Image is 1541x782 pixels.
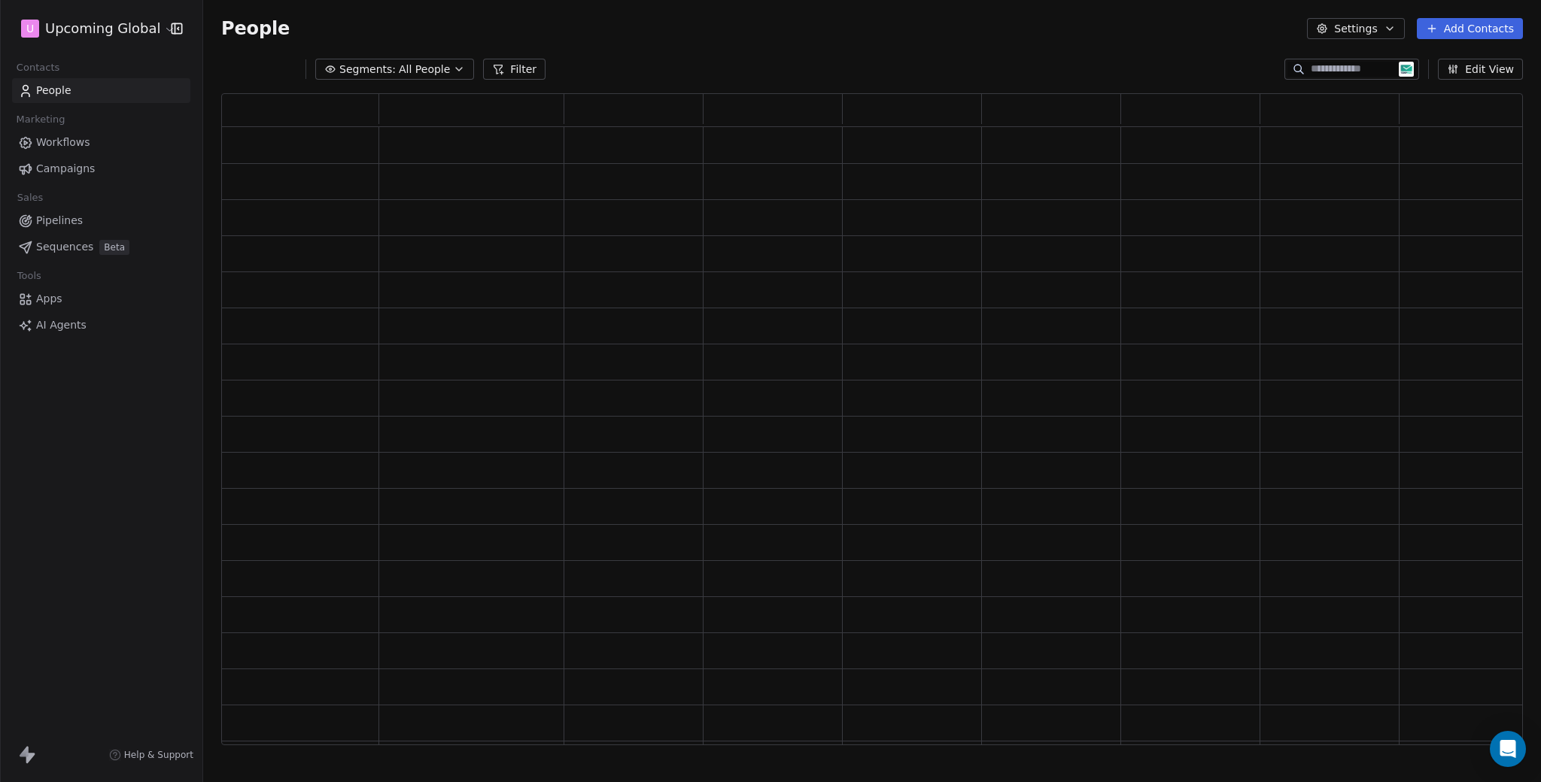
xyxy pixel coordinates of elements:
[109,749,193,761] a: Help & Support
[124,749,193,761] span: Help & Support
[12,313,190,338] a: AI Agents
[12,208,190,233] a: Pipelines
[221,17,290,40] span: People
[45,19,160,38] span: Upcoming Global
[1417,18,1523,39] button: Add Contacts
[12,235,190,259] a: SequencesBeta
[36,317,87,333] span: AI Agents
[12,156,190,181] a: Campaigns
[10,108,71,131] span: Marketing
[36,239,93,255] span: Sequences
[1307,18,1404,39] button: Settings
[12,78,190,103] a: People
[26,21,34,36] span: U
[11,265,47,287] span: Tools
[36,135,90,150] span: Workflows
[10,56,66,79] span: Contacts
[36,213,83,229] span: Pipelines
[36,161,95,177] span: Campaigns
[483,59,546,80] button: Filter
[11,186,50,209] span: Sales
[222,127,1539,746] div: grid
[339,62,396,77] span: Segments:
[18,16,160,41] button: UUpcoming Global
[36,83,71,99] span: People
[36,291,62,307] span: Apps
[1490,731,1526,767] div: Open Intercom Messenger
[12,130,190,155] a: Workflows
[1438,59,1523,80] button: Edit View
[12,286,190,311] a: Apps
[399,62,450,77] span: All People
[99,240,129,255] span: Beta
